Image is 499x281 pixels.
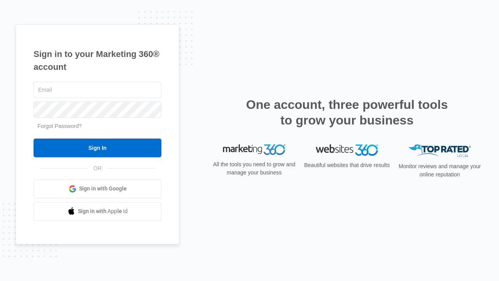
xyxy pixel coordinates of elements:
[34,48,161,73] h1: Sign in to your Marketing 360® account
[211,160,298,177] p: All the tools you need to grow and manage your business
[34,180,161,198] a: Sign in with Google
[88,164,107,173] span: OR
[34,139,161,157] input: Sign In
[409,144,471,157] img: Top Rated Local
[34,202,161,221] a: Sign in with Apple Id
[223,144,285,155] img: Marketing 360
[316,144,378,156] img: Websites 360
[37,123,82,129] a: Forgot Password?
[78,207,128,215] span: Sign in with Apple Id
[396,162,483,179] p: Monitor reviews and manage your online reputation
[79,185,127,193] span: Sign in with Google
[34,82,161,98] input: Email
[244,97,450,128] h2: One account, three powerful tools to grow your business
[303,161,391,169] p: Beautiful websites that drive results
